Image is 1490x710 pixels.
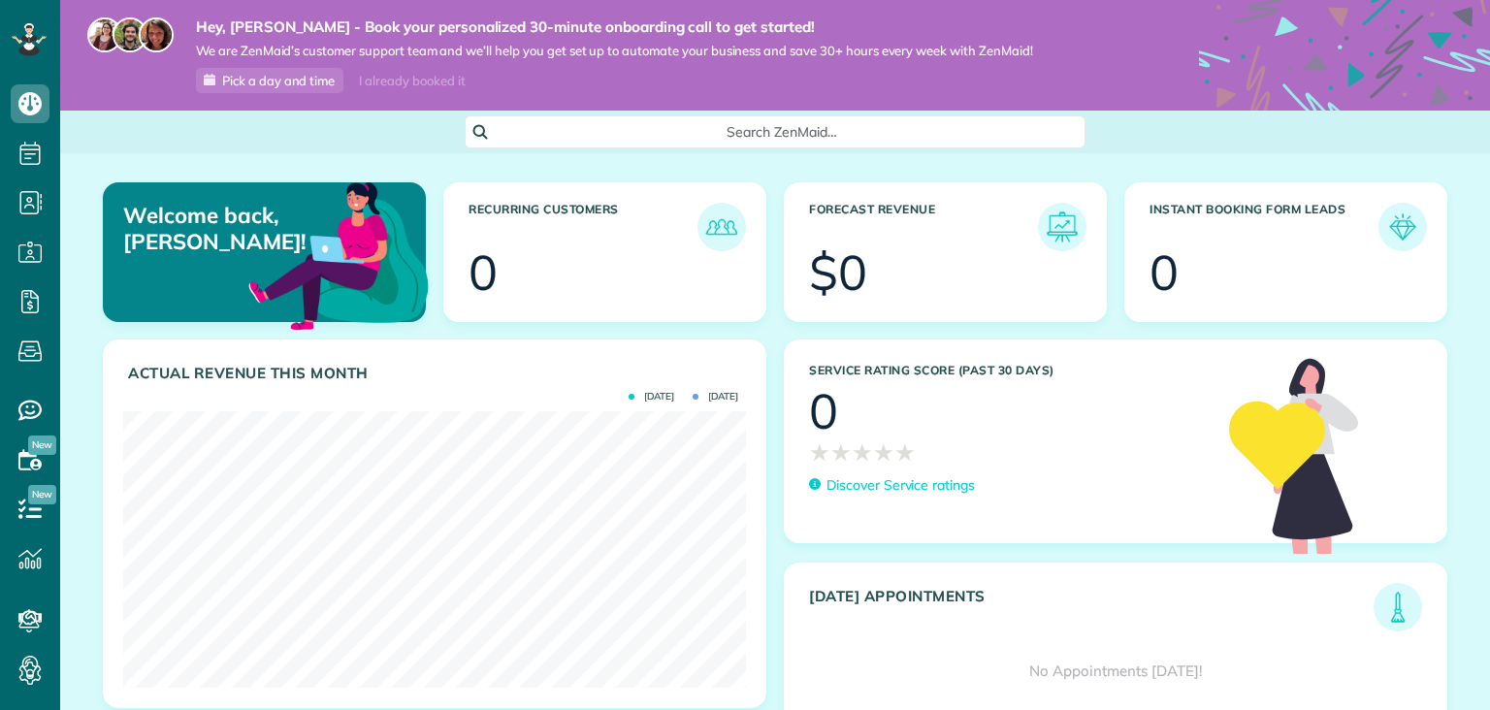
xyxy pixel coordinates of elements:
img: icon_form_leads-04211a6a04a5b2264e4ee56bc0799ec3eb69b7e499cbb523a139df1d13a81ae0.png [1383,208,1422,246]
h3: Forecast Revenue [809,203,1038,251]
span: New [28,436,56,455]
span: ★ [809,436,830,469]
span: Pick a day and time [222,73,335,88]
div: 0 [1150,248,1179,297]
a: Discover Service ratings [809,475,975,496]
span: [DATE] [629,392,674,402]
h3: Actual Revenue this month [128,365,746,382]
div: 0 [809,387,838,436]
img: icon_todays_appointments-901f7ab196bb0bea1936b74009e4eb5ffbc2d2711fa7634e0d609ed5ef32b18b.png [1378,588,1417,627]
div: I already booked it [347,69,476,93]
img: icon_forecast_revenue-8c13a41c7ed35a8dcfafea3cbb826a0462acb37728057bba2d056411b612bbbe.png [1043,208,1082,246]
img: maria-72a9807cf96188c08ef61303f053569d2e2a8a1cde33d635c8a3ac13582a053d.jpg [87,17,122,52]
span: ★ [830,436,852,469]
span: We are ZenMaid’s customer support team and we’ll help you get set up to automate your business an... [196,43,1033,59]
span: ★ [852,436,873,469]
img: dashboard_welcome-42a62b7d889689a78055ac9021e634bf52bae3f8056760290aed330b23ab8690.png [244,160,433,348]
div: 0 [469,248,498,297]
a: Pick a day and time [196,68,343,93]
strong: Hey, [PERSON_NAME] - Book your personalized 30-minute onboarding call to get started! [196,17,1033,37]
img: michelle-19f622bdf1676172e81f8f8fba1fb50e276960ebfe0243fe18214015130c80e4.jpg [139,17,174,52]
h3: Service Rating score (past 30 days) [809,364,1210,377]
span: [DATE] [693,392,738,402]
h3: Instant Booking Form Leads [1150,203,1378,251]
span: ★ [894,436,916,469]
p: Welcome back, [PERSON_NAME]! [123,203,321,254]
div: $0 [809,248,867,297]
p: Discover Service ratings [826,475,975,496]
img: icon_recurring_customers-cf858462ba22bcd05b5a5880d41d6543d210077de5bb9ebc9590e49fd87d84ed.png [702,208,741,246]
h3: Recurring Customers [469,203,697,251]
img: jorge-587dff0eeaa6aab1f244e6dc62b8924c3b6ad411094392a53c71c6c4a576187d.jpg [113,17,147,52]
h3: [DATE] Appointments [809,588,1374,631]
span: New [28,485,56,504]
span: ★ [873,436,894,469]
